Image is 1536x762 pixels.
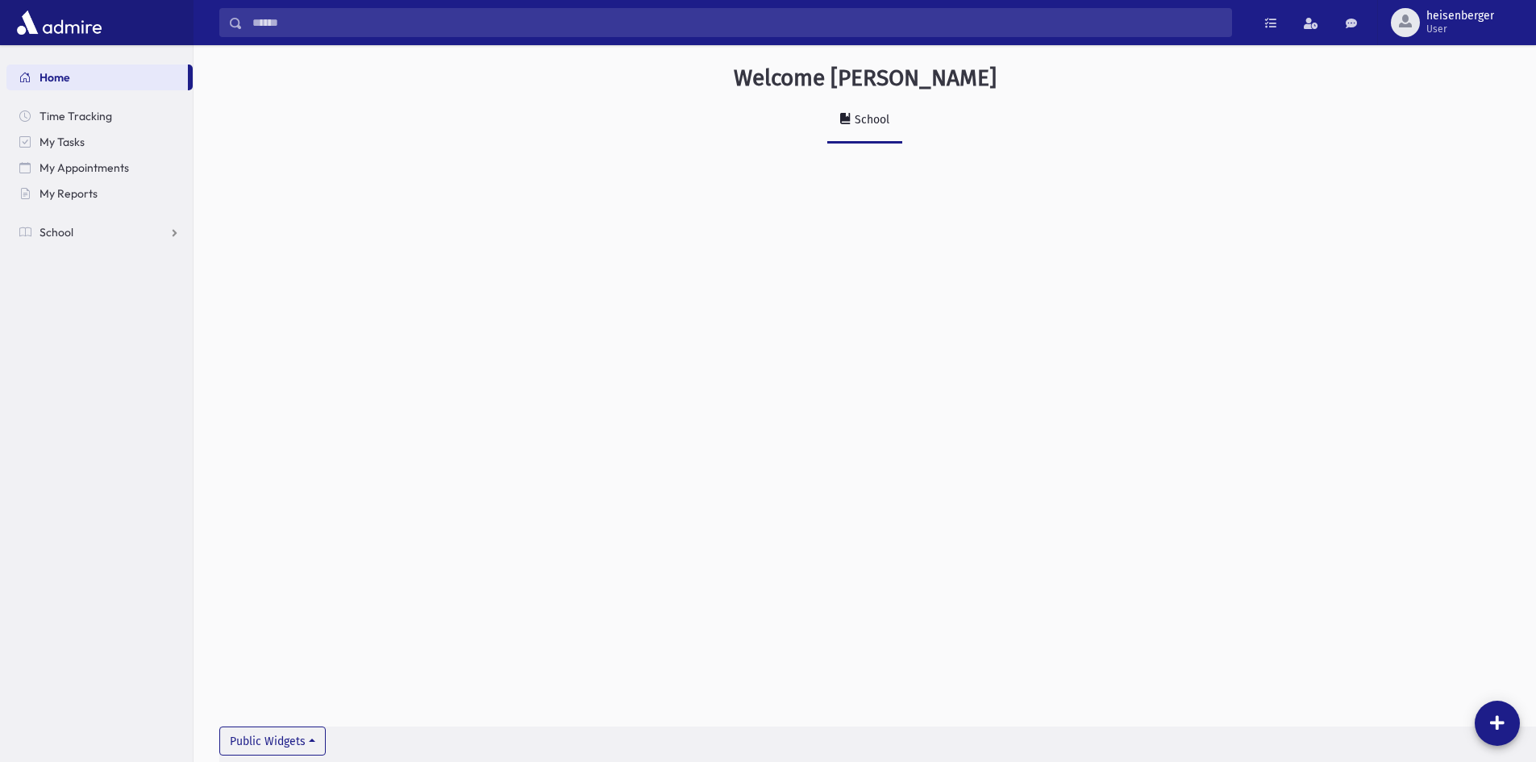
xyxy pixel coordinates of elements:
[6,103,193,129] a: Time Tracking
[734,65,997,92] h3: Welcome [PERSON_NAME]
[6,181,193,206] a: My Reports
[1426,23,1494,35] span: User
[40,225,73,239] span: School
[851,113,889,127] div: School
[40,160,129,175] span: My Appointments
[219,727,326,756] button: Public Widgets
[243,8,1231,37] input: Search
[827,98,902,144] a: School
[6,219,193,245] a: School
[40,109,112,123] span: Time Tracking
[13,6,106,39] img: AdmirePro
[40,70,70,85] span: Home
[6,65,188,90] a: Home
[6,129,193,155] a: My Tasks
[6,155,193,181] a: My Appointments
[1426,10,1494,23] span: heisenberger
[40,135,85,149] span: My Tasks
[40,186,98,201] span: My Reports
